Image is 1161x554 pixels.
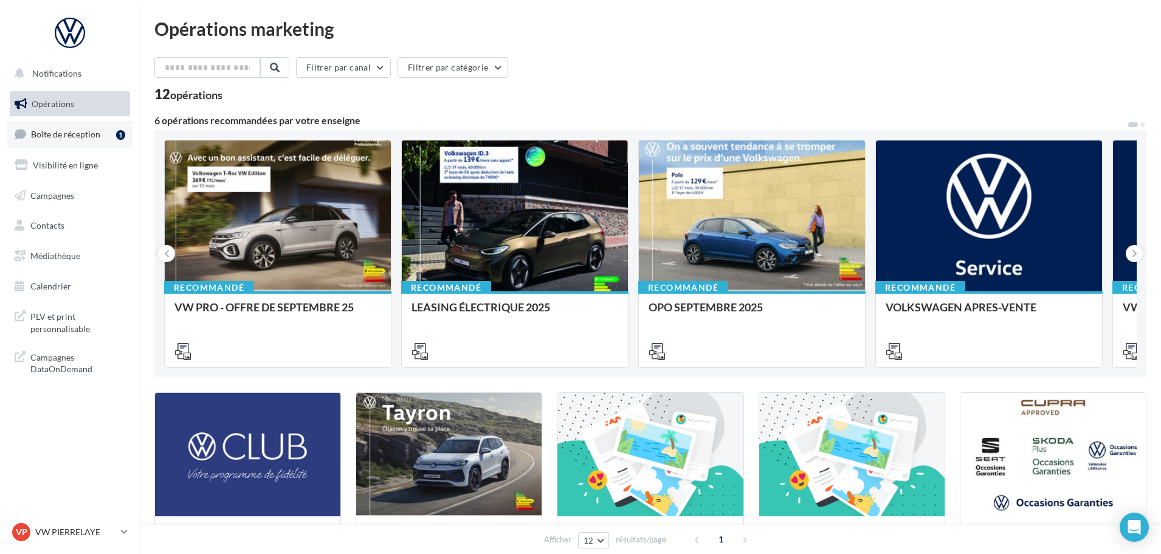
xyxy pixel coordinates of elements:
div: opérations [170,89,222,100]
span: Campagnes [30,190,74,200]
div: Recommandé [401,281,491,294]
span: Calendrier [30,281,71,291]
div: OPO SEPTEMBRE 2025 [649,301,855,325]
a: Opérations [7,91,133,117]
span: Notifications [32,68,81,78]
span: 12 [584,536,594,545]
span: Boîte de réception [31,129,100,139]
a: Campagnes [7,183,133,209]
div: Open Intercom Messenger [1120,513,1149,542]
div: Recommandé [638,281,728,294]
p: VW PIERRELAYE [35,526,116,538]
span: Visibilité en ligne [33,160,98,170]
span: Contacts [30,220,64,230]
span: PLV et print personnalisable [30,308,125,334]
button: Filtrer par catégorie [398,57,508,78]
a: Médiathèque [7,243,133,269]
span: Médiathèque [30,251,80,261]
div: Opérations marketing [154,19,1146,38]
div: 1 [116,130,125,140]
a: Contacts [7,213,133,238]
div: Recommandé [164,281,254,294]
div: 6 opérations recommandées par votre enseigne [154,116,1127,125]
a: Campagnes DataOnDemand [7,344,133,380]
button: Filtrer par canal [296,57,391,78]
button: Notifications [7,61,128,86]
a: PLV et print personnalisable [7,303,133,339]
a: Boîte de réception1 [7,121,133,147]
a: Calendrier [7,274,133,299]
a: VP VW PIERRELAYE [10,521,130,544]
button: 12 [578,532,609,549]
div: LEASING ÉLECTRIQUE 2025 [412,301,618,325]
span: Campagnes DataOnDemand [30,349,125,375]
div: Recommandé [875,281,965,294]
span: résultats/page [616,534,666,545]
div: VOLKSWAGEN APRES-VENTE [886,301,1092,325]
div: 12 [154,88,222,101]
div: VW PRO - OFFRE DE SEPTEMBRE 25 [174,301,381,325]
span: Opérations [32,99,74,109]
span: VP [16,526,27,538]
a: Visibilité en ligne [7,153,133,178]
span: Afficher [544,534,571,545]
span: 1 [711,530,731,549]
